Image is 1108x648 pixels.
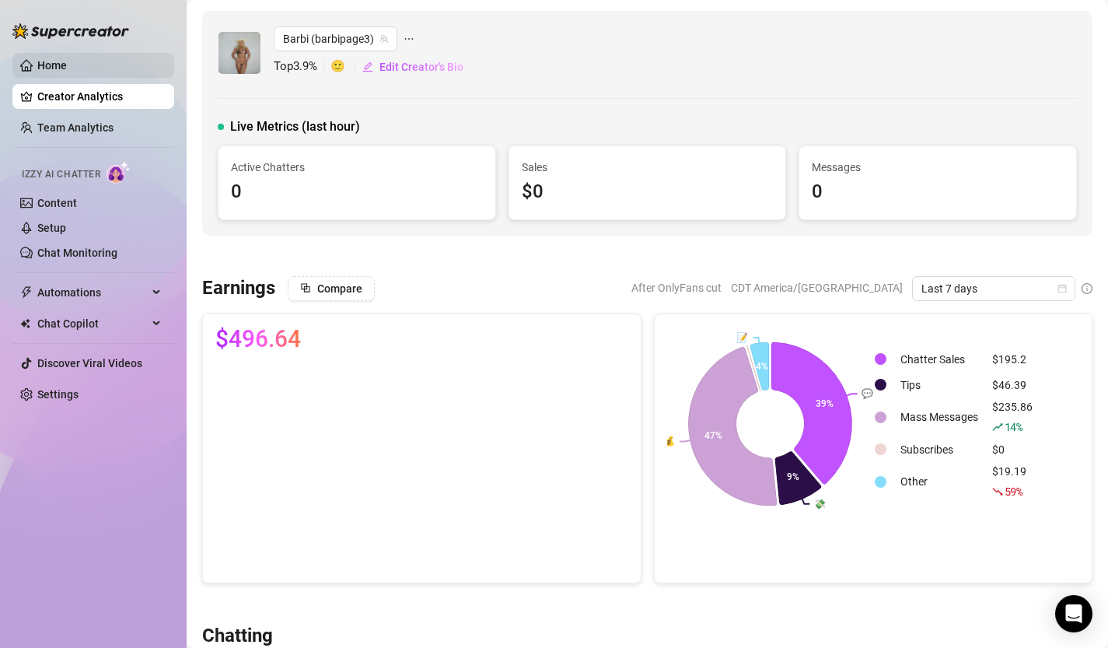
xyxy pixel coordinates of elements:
[37,222,66,234] a: Setup
[1055,595,1092,632] div: Open Intercom Messenger
[812,177,1064,207] div: 0
[231,177,483,207] div: 0
[288,276,375,301] button: Compare
[814,498,826,510] text: 💸
[379,34,389,44] span: team
[894,437,984,461] td: Subscribes
[1005,419,1022,434] span: 14 %
[731,276,903,299] span: CDT America/[GEOGRAPHIC_DATA]
[22,167,100,182] span: Izzy AI Chatter
[631,276,722,299] span: After OnlyFans cut
[37,197,77,209] a: Content
[862,387,873,399] text: 💬
[274,58,330,76] span: Top 3.9 %
[218,32,260,74] img: Barbi
[20,318,30,329] img: Chat Copilot
[992,441,1033,458] div: $0
[37,357,142,370] a: Discover Viral Videos
[522,177,774,207] div: $0
[37,121,114,134] a: Team Analytics
[300,282,311,293] span: block
[215,327,301,352] span: $496.64
[992,377,1033,394] div: $46.39
[20,286,33,299] span: thunderbolt
[330,58,362,76] span: 🙂
[230,117,360,136] span: Live Metrics (last hour)
[37,311,148,336] span: Chat Copilot
[317,282,362,295] span: Compare
[283,27,388,51] span: Barbi (barbipage3)
[379,61,463,73] span: Edit Creator's Bio
[662,435,674,447] text: 💰
[992,422,1003,433] span: rise
[362,54,464,79] button: Edit Creator's Bio
[812,159,1064,176] span: Messages
[362,61,373,72] span: edit
[12,23,129,39] img: logo-BBDzfeDw.svg
[894,347,984,371] td: Chatter Sales
[522,159,774,176] span: Sales
[37,247,117,259] a: Chat Monitoring
[992,486,1003,497] span: fall
[894,398,984,436] td: Mass Messages
[37,59,67,72] a: Home
[992,463,1033,500] div: $19.19
[37,84,162,109] a: Creator Analytics
[107,161,131,184] img: AI Chatter
[1082,283,1092,294] span: info-circle
[37,388,79,401] a: Settings
[231,159,483,176] span: Active Chatters
[992,398,1033,436] div: $235.86
[921,277,1066,300] span: Last 7 days
[894,373,984,397] td: Tips
[992,351,1033,368] div: $195.2
[202,276,275,301] h3: Earnings
[894,463,984,500] td: Other
[404,26,414,51] span: ellipsis
[736,331,748,343] text: 📝
[1005,484,1022,499] span: 59 %
[1057,284,1067,293] span: calendar
[37,280,148,305] span: Automations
